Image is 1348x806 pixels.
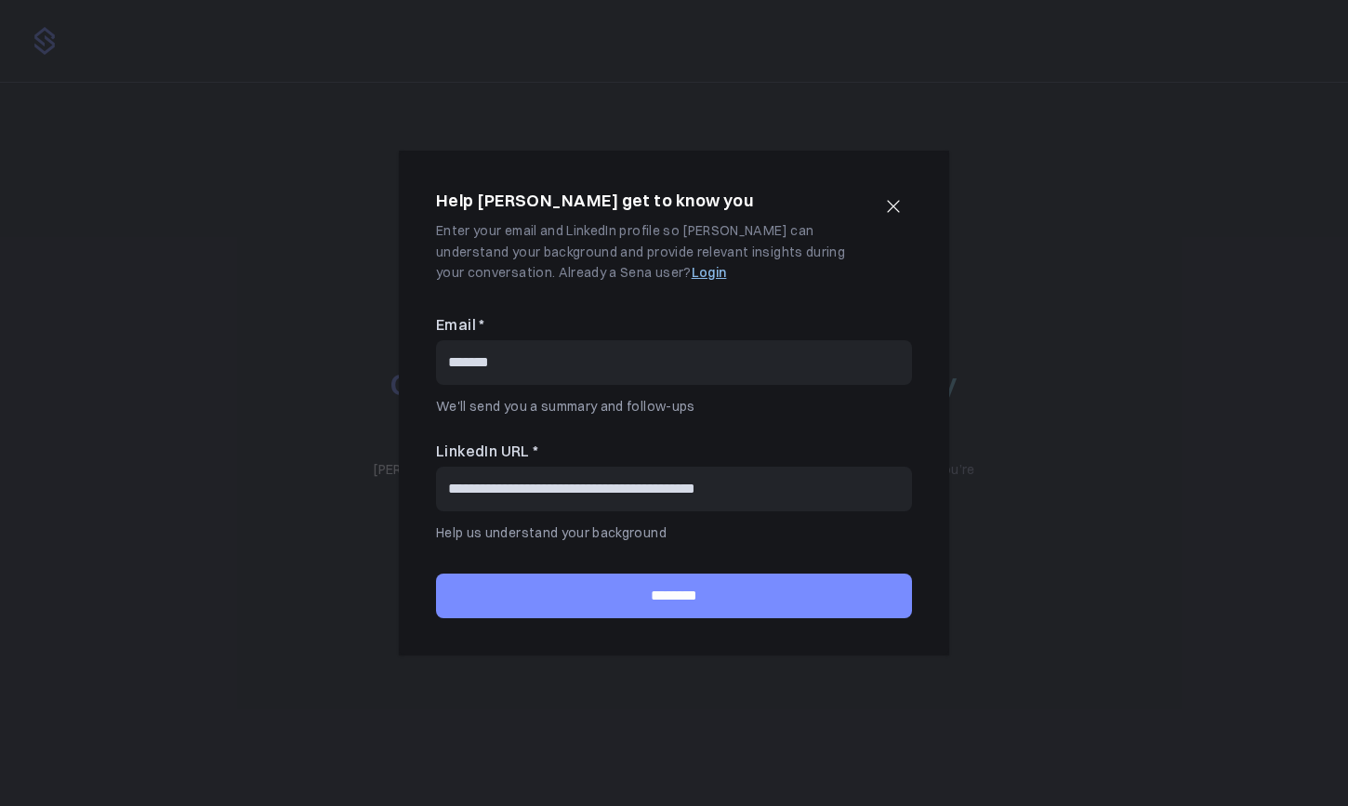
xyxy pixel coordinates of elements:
p: We'll send you a summary and follow-ups [436,396,912,416]
h2: Help [PERSON_NAME] get to know you [436,188,753,215]
label: Email * [436,313,912,337]
p: Enter your email and LinkedIn profile so [PERSON_NAME] can understand your background and provide... [436,220,867,283]
p: Help us understand your background [436,522,912,543]
a: Login [692,264,727,281]
label: LinkedIn URL * [436,440,912,464]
